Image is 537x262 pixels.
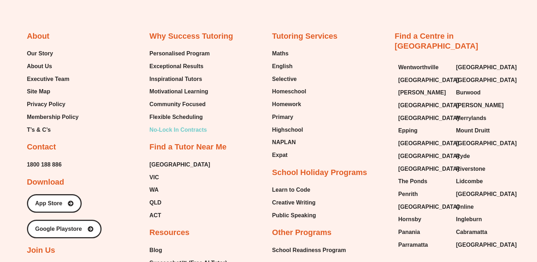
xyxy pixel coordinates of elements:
[73,45,80,54] span: D
[222,82,225,87] span: Q
[71,45,78,54] span: W
[50,72,55,78] span: V
[69,72,73,78] span: L
[398,189,449,200] a: Penrith
[59,45,65,54] span: H
[456,138,507,149] a: [GEOGRAPHIC_DATA]
[398,138,449,149] a: [GEOGRAPHIC_DATA]
[209,82,213,87] span: G
[51,88,54,93] span: V
[177,82,180,87] span: D
[272,48,306,59] a: Maths
[149,112,203,122] span: Flexible Scheduling
[161,45,169,54] span: 
[149,82,154,87] span: 
[398,75,459,86] span: [GEOGRAPHIC_DATA]
[90,45,97,54] span: Q
[272,245,346,256] a: School Readiness Program
[102,45,107,54] span: 7
[398,214,449,225] a: Hornsby
[456,113,486,124] span: Merrylands
[398,214,421,225] span: Hornsby
[95,82,99,87] span: H
[27,86,79,97] a: Site Map
[80,82,83,87] span: D
[27,74,79,84] a: Executive Team
[27,61,52,72] span: About Us
[92,88,95,93] span: Q
[203,82,208,87] span: 
[168,82,171,87] span: R
[456,87,481,98] span: Burwood
[144,45,149,54] span: V
[197,82,202,87] span: 
[149,112,210,122] a: Flexible Scheduling
[149,185,159,195] span: WA
[149,125,210,135] a: No-Lock In Contracts
[111,45,113,54] span: [
[123,45,131,54] span: 
[149,48,210,59] a: Personalised Program
[84,82,85,87] span: \
[66,88,69,93] span: H
[398,125,449,136] a: Epping
[69,88,73,93] span: 
[77,72,81,78] span: J
[272,31,337,42] h2: Tutoring Services
[201,82,204,87] span: R
[27,74,70,84] span: Executive Team
[83,88,86,93] span: U
[66,45,71,54] span: V
[27,220,102,238] a: Google Playstore
[103,88,107,93] span: W
[157,82,160,87] span: K
[135,82,138,87] span: Y
[198,1,208,11] button: Text
[63,45,69,54] span: U
[27,125,79,135] a: T’s & C’s
[398,125,417,136] span: Epping
[43,72,45,78] span: (
[216,82,219,87] span: V
[100,45,108,54] span: 
[398,100,449,111] a: [GEOGRAPHIC_DATA]
[398,227,420,238] span: Panania
[86,82,91,87] span: 
[27,31,50,42] h2: About
[398,176,449,187] a: The Ponds
[123,82,127,87] span: W
[43,82,45,87] span: $
[170,82,173,87] span: Z
[190,82,193,87] span: H
[456,151,470,162] span: Ryde
[456,62,517,73] span: [GEOGRAPHIC_DATA]
[219,82,223,87] span: D
[181,82,183,87] span: J
[456,164,507,174] a: Riverstone
[456,75,507,86] a: [GEOGRAPHIC_DATA]
[98,82,101,87] span: F
[456,125,490,136] span: Mount Druitt
[272,99,306,110] a: Homework
[456,100,504,111] span: [PERSON_NAME]
[272,150,306,160] a: Expat
[398,164,459,174] span: [GEOGRAPHIC_DATA]
[149,172,159,183] span: VIC
[151,82,154,87] span: D
[159,45,167,54] span: 
[149,99,206,110] span: Community Focused
[118,45,124,54] span: V
[183,82,186,87] span: X
[149,159,210,170] a: [GEOGRAPHIC_DATA]
[149,61,203,72] span: Exceptional Results
[130,45,132,54] span: /
[62,72,66,78] span: Z
[106,82,108,87] span: I
[139,45,145,54] span: V
[71,82,74,87] span: H
[134,82,137,87] span: L
[43,45,47,54] span: 8
[147,82,150,87] span: H
[57,72,59,78] span: \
